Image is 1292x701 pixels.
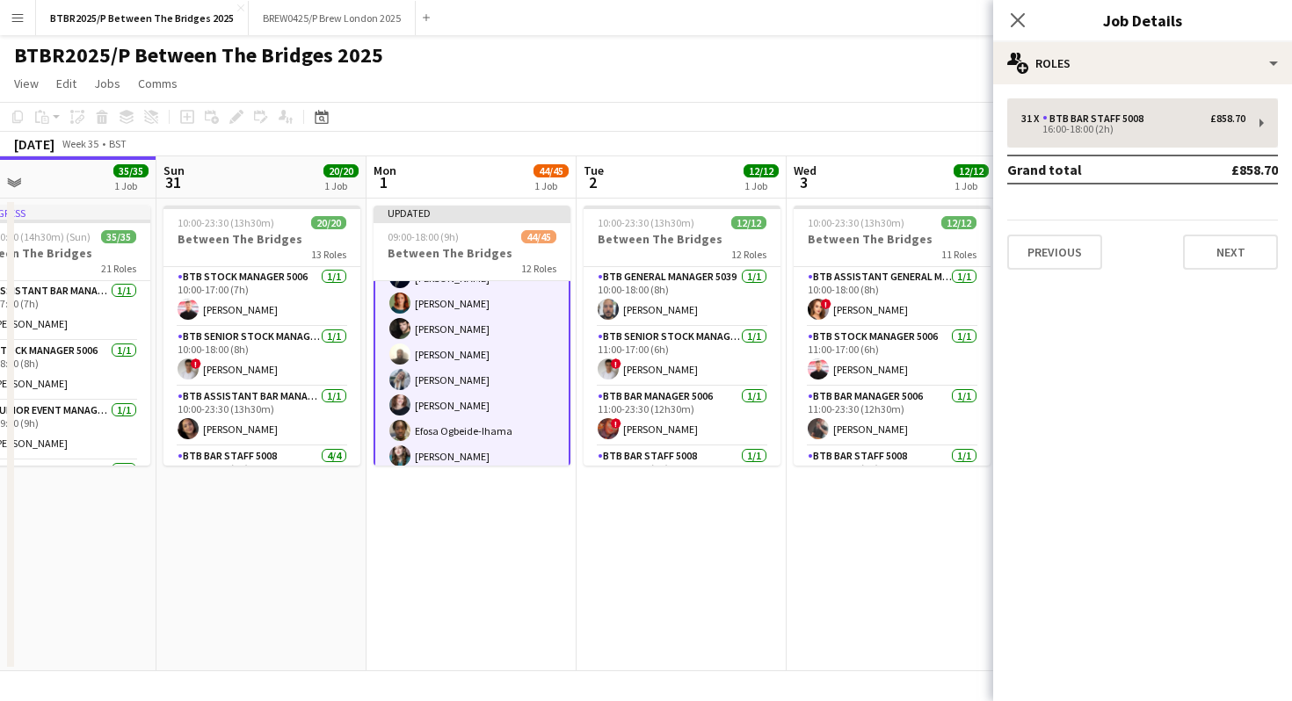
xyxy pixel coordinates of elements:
[1021,125,1245,134] div: 16:00-18:00 (2h)
[744,164,779,177] span: 12/12
[1173,155,1278,184] td: £858.70
[581,172,604,192] span: 2
[371,172,396,192] span: 1
[794,387,991,446] app-card-role: BTB Bar Manager 50061/111:00-23:30 (12h30m)[PERSON_NAME]
[941,216,976,229] span: 12/12
[324,179,358,192] div: 1 Job
[584,206,780,466] app-job-card: 10:00-23:30 (13h30m)12/12Between The Bridges12 RolesBTB General Manager 50391/110:00-18:00 (8h)[P...
[249,1,416,35] button: BREW0425/P Brew London 2025
[731,216,766,229] span: 12/12
[87,72,127,95] a: Jobs
[1210,112,1245,125] div: £858.70
[794,327,991,387] app-card-role: BTB Stock Manager 50061/111:00-17:00 (6h)[PERSON_NAME]
[131,72,185,95] a: Comms
[611,358,621,369] span: !
[14,76,39,91] span: View
[584,163,604,178] span: Tue
[791,172,817,192] span: 3
[374,206,570,220] div: Updated
[794,446,991,506] app-card-role: BTB Bar Staff 50081/111:30-17:30 (6h)
[598,216,694,229] span: 10:00-23:30 (13h30m)
[584,327,780,387] app-card-role: BTB Senior Stock Manager 50061/111:00-17:00 (6h)![PERSON_NAME]
[311,248,346,261] span: 13 Roles
[311,216,346,229] span: 20/20
[821,299,831,309] span: !
[161,172,185,192] span: 31
[94,76,120,91] span: Jobs
[14,135,54,153] div: [DATE]
[178,216,274,229] span: 10:00-23:30 (13h30m)
[1183,235,1278,270] button: Next
[584,231,780,247] h3: Between The Bridges
[941,248,976,261] span: 11 Roles
[163,446,360,582] app-card-role: BTB Bar Staff 50084/410:30-17:30 (7h)
[1007,235,1102,270] button: Previous
[113,164,149,177] span: 35/35
[7,72,46,95] a: View
[101,262,136,275] span: 21 Roles
[138,76,178,91] span: Comms
[808,216,904,229] span: 10:00-23:30 (13h30m)
[1042,112,1150,125] div: BTB Bar Staff 5008
[14,42,383,69] h1: BTBR2025/P Between The Bridges 2025
[584,387,780,446] app-card-role: BTB Bar Manager 50061/111:00-23:30 (12h30m)![PERSON_NAME]
[163,206,360,466] app-job-card: 10:00-23:30 (13h30m)20/20Between The Bridges13 RolesBTB Stock Manager 50061/110:00-17:00 (7h)[PER...
[521,262,556,275] span: 12 Roles
[163,267,360,327] app-card-role: BTB Stock Manager 50061/110:00-17:00 (7h)[PERSON_NAME]
[163,231,360,247] h3: Between The Bridges
[374,245,570,261] h3: Between The Bridges
[584,446,780,506] app-card-role: BTB Bar Staff 50081/111:30-17:30 (6h)
[163,387,360,446] app-card-role: BTB Assistant Bar Manager 50061/110:00-23:30 (13h30m)[PERSON_NAME]
[1007,155,1173,184] td: Grand total
[794,206,991,466] app-job-card: 10:00-23:30 (13h30m)12/12Between The Bridges11 RolesBTB Assistant General Manager 50061/110:00-18...
[191,358,201,369] span: !
[794,163,817,178] span: Wed
[954,164,989,177] span: 12/12
[56,76,76,91] span: Edit
[584,267,780,327] app-card-role: BTB General Manager 50391/110:00-18:00 (8h)[PERSON_NAME]
[794,231,991,247] h3: Between The Bridges
[49,72,83,95] a: Edit
[993,9,1292,32] h3: Job Details
[323,164,359,177] span: 20/20
[163,163,185,178] span: Sun
[794,267,991,327] app-card-role: BTB Assistant General Manager 50061/110:00-18:00 (8h)![PERSON_NAME]
[109,137,127,150] div: BST
[611,418,621,429] span: !
[993,42,1292,84] div: Roles
[1021,112,1042,125] div: 31 x
[374,163,396,178] span: Mon
[521,230,556,243] span: 44/45
[114,179,148,192] div: 1 Job
[36,1,249,35] button: BTBR2025/P Between The Bridges 2025
[388,230,459,243] span: 09:00-18:00 (9h)
[374,206,570,466] app-job-card: Updated09:00-18:00 (9h)44/45Between The Bridges12 Roles[PERSON_NAME][PERSON_NAME][PERSON_NAME][PE...
[954,179,988,192] div: 1 Job
[534,179,568,192] div: 1 Job
[731,248,766,261] span: 12 Roles
[744,179,778,192] div: 1 Job
[58,137,102,150] span: Week 35
[163,327,360,387] app-card-role: BTB Senior Stock Manager 50061/110:00-18:00 (8h)![PERSON_NAME]
[101,230,136,243] span: 35/35
[533,164,569,177] span: 44/45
